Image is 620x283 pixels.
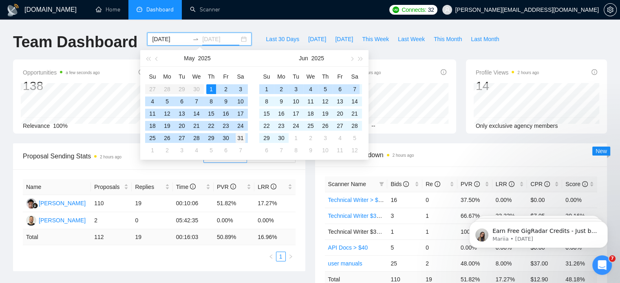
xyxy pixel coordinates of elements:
th: Name [23,179,91,195]
span: This Week [362,35,389,44]
div: 27 [177,133,187,143]
td: 2025-05-26 [160,132,174,144]
td: 2025-06-26 [318,120,333,132]
td: 2025-06-01 [145,144,160,156]
div: 1 [291,133,301,143]
div: 22 [262,121,271,131]
span: LRR [258,184,276,190]
div: 12 [350,145,360,155]
div: 7 [192,97,201,106]
span: info-circle [509,181,514,187]
span: Time [176,184,196,190]
span: Relevance [23,123,50,129]
span: CPR [530,181,549,187]
li: 1 [276,252,286,261]
span: right [288,254,293,259]
th: Sa [233,70,248,83]
td: 2025-05-27 [174,132,189,144]
td: 2025-06-28 [347,120,362,132]
span: Technical Writer $31-$40 [328,228,391,235]
div: 8 [206,97,216,106]
div: 4 [306,84,316,94]
span: 7 [609,255,616,262]
td: 2025-05-12 [160,107,174,120]
td: 2025-05-14 [189,107,204,120]
div: 6 [177,97,187,106]
time: a few seconds ago [66,70,99,75]
div: 4 [148,97,157,106]
td: 2025-06-29 [259,132,274,144]
td: 2025-05-21 [189,120,204,132]
td: 2025-06-12 [318,95,333,107]
div: [PERSON_NAME] [39,216,86,225]
div: 7 [350,84,360,94]
th: Tu [174,70,189,83]
div: 3 [320,133,330,143]
td: 2025-05-03 [233,83,248,95]
span: Bids [391,181,409,187]
div: 1 [262,84,271,94]
td: 2025-07-08 [289,144,303,156]
td: 16 [387,192,422,208]
span: info-circle [591,69,597,75]
span: Opportunities [23,68,100,77]
td: 2025-06-06 [218,144,233,156]
div: 5 [320,84,330,94]
span: Replies [135,182,163,191]
div: 23 [276,121,286,131]
span: info-circle [190,184,196,189]
div: 11 [306,97,316,106]
td: 2025-05-16 [218,107,233,120]
td: 2 [91,212,132,229]
td: 0.00% [562,192,597,208]
span: Profile Views [476,68,539,77]
time: 2 hours ago [393,153,414,158]
td: 2025-06-13 [333,95,347,107]
span: Earn Free GigRadar Credits - Just by Sharing Your Story! 💬 Want more credits for sending proposal... [35,24,141,224]
a: user manuals [328,260,362,267]
div: 21 [192,121,201,131]
td: 2025-06-05 [204,144,218,156]
span: info-circle [441,69,446,75]
th: Mo [160,70,174,83]
span: This Month [434,35,462,44]
td: 2025-06-04 [189,144,204,156]
div: 9 [221,97,231,106]
span: left [269,254,274,259]
div: 13 [177,109,187,118]
td: 17.27% [254,195,295,212]
time: 2 hours ago [360,70,381,75]
td: Total [23,229,91,245]
div: 3 [177,145,187,155]
td: 19 [132,195,172,212]
td: 2025-06-01 [259,83,274,95]
td: 0 [132,212,172,229]
td: 05:42:35 [173,212,214,229]
span: -- [371,123,375,129]
td: 1 [422,224,457,239]
time: 2 hours ago [517,70,539,75]
div: 17 [236,109,245,118]
span: info-circle [139,69,144,75]
span: info-circle [230,184,236,189]
div: 138 [23,78,100,94]
th: Replies [132,179,172,195]
div: 17 [291,109,301,118]
div: 10 [236,97,245,106]
td: 2025-07-12 [347,144,362,156]
td: 2025-05-31 [233,132,248,144]
a: Technical Writer $31-$40 [328,213,391,219]
div: 13 [335,97,345,106]
span: Proposals [94,182,122,191]
span: Re [426,181,440,187]
div: 30 [276,133,286,143]
td: 2025-05-28 [189,132,204,144]
div: 2 [276,84,286,94]
td: 2025-06-11 [303,95,318,107]
td: 2025-05-08 [204,95,218,107]
div: 16 [276,109,286,118]
td: 2025-05-24 [233,120,248,132]
span: Score [565,181,587,187]
td: 2025-06-15 [259,107,274,120]
div: 29 [206,133,216,143]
